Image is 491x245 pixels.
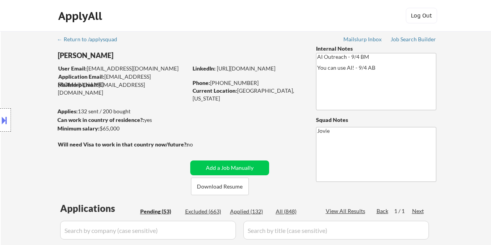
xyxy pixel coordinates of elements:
[57,36,125,44] a: ← Return to /applysquad
[326,207,368,215] div: View All Results
[230,208,269,215] div: Applied (132)
[185,208,224,215] div: Excluded (663)
[217,65,275,72] a: [URL][DOMAIN_NAME]
[60,221,236,240] input: Search by company (case sensitive)
[377,207,389,215] div: Back
[190,160,269,175] button: Add a Job Manually
[391,36,436,44] a: Job Search Builder
[193,65,216,72] strong: LinkedIn:
[193,87,237,94] strong: Current Location:
[187,141,209,148] div: no
[243,221,429,240] input: Search by title (case sensitive)
[193,79,210,86] strong: Phone:
[343,36,382,44] a: Mailslurp Inbox
[193,79,303,87] div: [PHONE_NUMBER]
[412,207,425,215] div: Next
[60,204,137,213] div: Applications
[391,37,436,42] div: Job Search Builder
[140,208,179,215] div: Pending (53)
[406,8,437,23] button: Log Out
[193,87,303,102] div: [GEOGRAPHIC_DATA], [US_STATE]
[276,208,315,215] div: All (848)
[57,37,125,42] div: ← Return to /applysquad
[191,178,249,195] button: Download Resume
[394,207,412,215] div: 1 / 1
[343,37,382,42] div: Mailslurp Inbox
[316,45,436,53] div: Internal Notes
[316,116,436,124] div: Squad Notes
[58,9,104,23] div: ApplyAll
